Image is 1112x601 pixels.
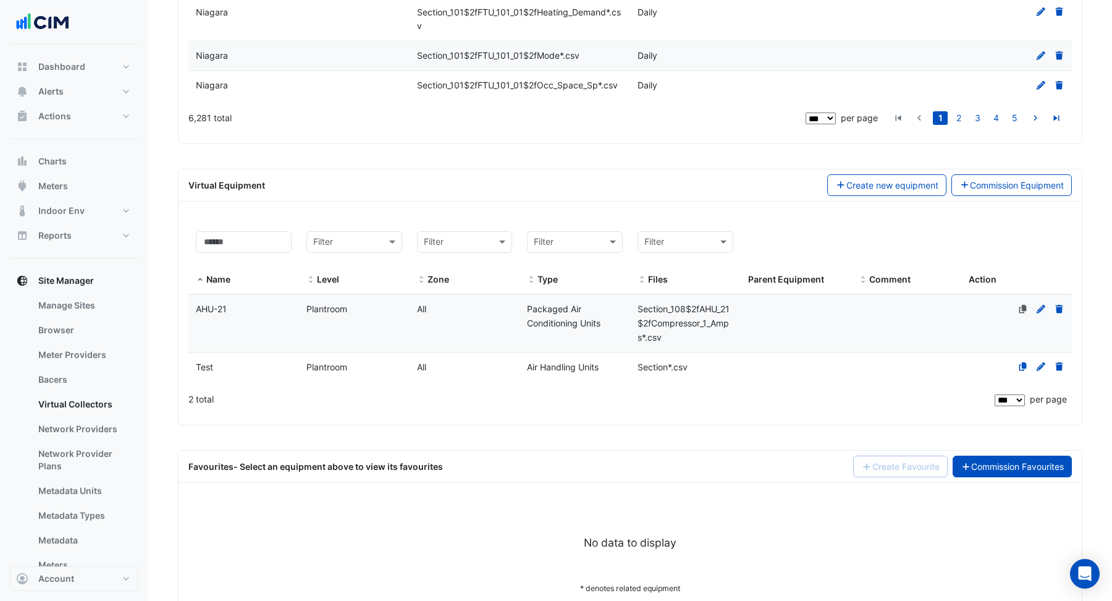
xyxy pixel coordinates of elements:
[181,179,820,192] div: Virtual Equipment
[16,229,28,242] app-icon: Reports
[28,553,138,578] a: Meters
[1035,50,1047,61] a: Edit
[16,205,28,217] app-icon: Indoor Env
[196,362,213,372] span: Test
[953,456,1072,477] a: Commission Favourites
[891,111,906,125] a: go to first page
[196,80,228,90] span: Niagara
[16,275,28,287] app-icon: Site Manager
[527,304,600,328] span: Packaged Air Conditioning Units
[15,10,70,35] img: Company Logo
[580,584,680,593] small: * denotes related equipment
[16,61,28,73] app-icon: Dashboard
[1007,111,1022,125] a: 5
[1005,111,1024,125] li: page 5
[417,275,426,285] span: Zone
[1054,50,1065,61] a: Delete
[16,110,28,122] app-icon: Actions
[410,49,631,63] div: Section_101$2fFTU_101_01$2fMode*.csv
[748,274,824,284] span: Parent Equipment
[10,223,138,248] button: Reports
[1017,304,1029,314] a: No favourites defined
[1035,7,1047,17] a: Edit
[188,384,992,415] div: 2 total
[630,6,851,20] div: Daily
[206,274,230,284] span: Name
[28,417,138,441] a: Network Providers
[196,50,228,61] span: Niagara
[630,79,851,93] div: Daily
[1070,559,1100,589] div: Open Intercom Messenger
[28,392,138,417] a: Virtual Collectors
[970,111,985,125] a: 3
[10,54,138,79] button: Dashboard
[1035,304,1047,314] a: Edit
[10,174,138,198] button: Meters
[648,274,668,284] span: Files
[38,110,71,122] span: Actions
[969,274,996,284] span: Action
[28,343,138,367] a: Meter Providers
[950,111,968,125] li: page 2
[38,85,64,98] span: Alerts
[234,461,443,472] span: - Select an equipment above to view its favourites
[38,573,74,585] span: Account
[10,79,138,104] button: Alerts
[38,180,68,192] span: Meters
[827,174,946,196] button: Create new equipment
[188,103,803,134] div: 6,281 total
[630,49,851,63] div: Daily
[16,155,28,168] app-icon: Charts
[1054,7,1065,17] a: Delete
[987,111,1005,125] li: page 4
[988,111,1003,125] a: 4
[38,275,94,287] span: Site Manager
[306,304,347,314] span: Plantroom
[1049,111,1064,125] a: go to last page
[16,180,28,192] app-icon: Meters
[1030,394,1067,404] span: per page
[933,111,948,125] a: 1
[1054,362,1065,372] a: Delete
[38,155,67,168] span: Charts
[931,111,950,125] li: page 1
[417,304,426,314] span: All
[1054,304,1065,314] a: Delete
[10,104,138,129] button: Actions
[10,149,138,174] button: Charts
[1035,362,1047,372] a: Edit
[16,85,28,98] app-icon: Alerts
[968,111,987,125] li: page 3
[951,174,1072,196] button: Commission Equipment
[869,274,911,284] span: Comment
[428,274,449,284] span: Zone
[10,566,138,591] button: Account
[638,362,688,372] span: Section*.csv
[410,6,631,34] div: Section_101$2fFTU_101_01$2fHeating_Demand*.csv
[28,441,138,479] a: Network Provider Plans
[951,111,966,125] a: 2
[1054,80,1065,90] a: Delete
[1028,111,1043,125] a: go to next page
[10,268,138,293] button: Site Manager
[196,304,227,314] span: AHU-21
[28,503,138,528] a: Metadata Types
[28,318,138,343] a: Browser
[38,61,85,73] span: Dashboard
[537,274,558,284] span: Type
[1017,362,1029,372] a: Clone Equipment
[28,528,138,553] a: Metadata
[28,293,138,318] a: Manage Sites
[306,362,347,372] span: Plantroom
[417,362,426,372] span: All
[317,274,339,284] span: Level
[527,275,536,285] span: Type
[196,7,228,17] span: Niagara
[38,229,72,242] span: Reports
[638,275,646,285] span: Files
[410,79,631,93] div: Section_101$2fFTU_101_01$2fOcc_Space_Sp*.csv
[1035,80,1047,90] a: Edit
[28,479,138,503] a: Metadata Units
[306,275,315,285] span: Level
[859,275,867,285] span: Comment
